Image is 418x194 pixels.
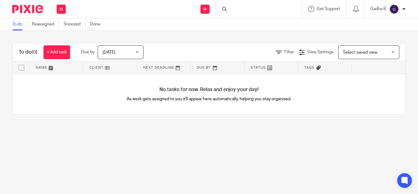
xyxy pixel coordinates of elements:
[370,6,386,12] p: Gadha B
[43,45,70,59] a: + Add task
[12,18,27,30] a: To do
[90,18,105,30] a: Done
[111,96,307,102] p: As work gets assigned to you it'll appear here automatically, helping you stay organised.
[13,86,405,93] h4: No tasks for now. Relax and enjoy your day!
[81,49,95,55] p: Due by
[307,50,334,54] span: View Settings
[284,50,294,54] span: Filter
[317,7,340,11] span: Get Support
[32,50,37,55] span: (0)
[64,18,85,30] a: Snoozed
[304,66,315,69] span: Tags
[343,50,377,55] span: Select saved view
[12,5,43,13] img: Pixie
[19,49,37,55] h1: To do
[389,4,399,14] img: svg%3E
[103,50,115,55] span: [DATE]
[32,18,59,30] a: Reassigned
